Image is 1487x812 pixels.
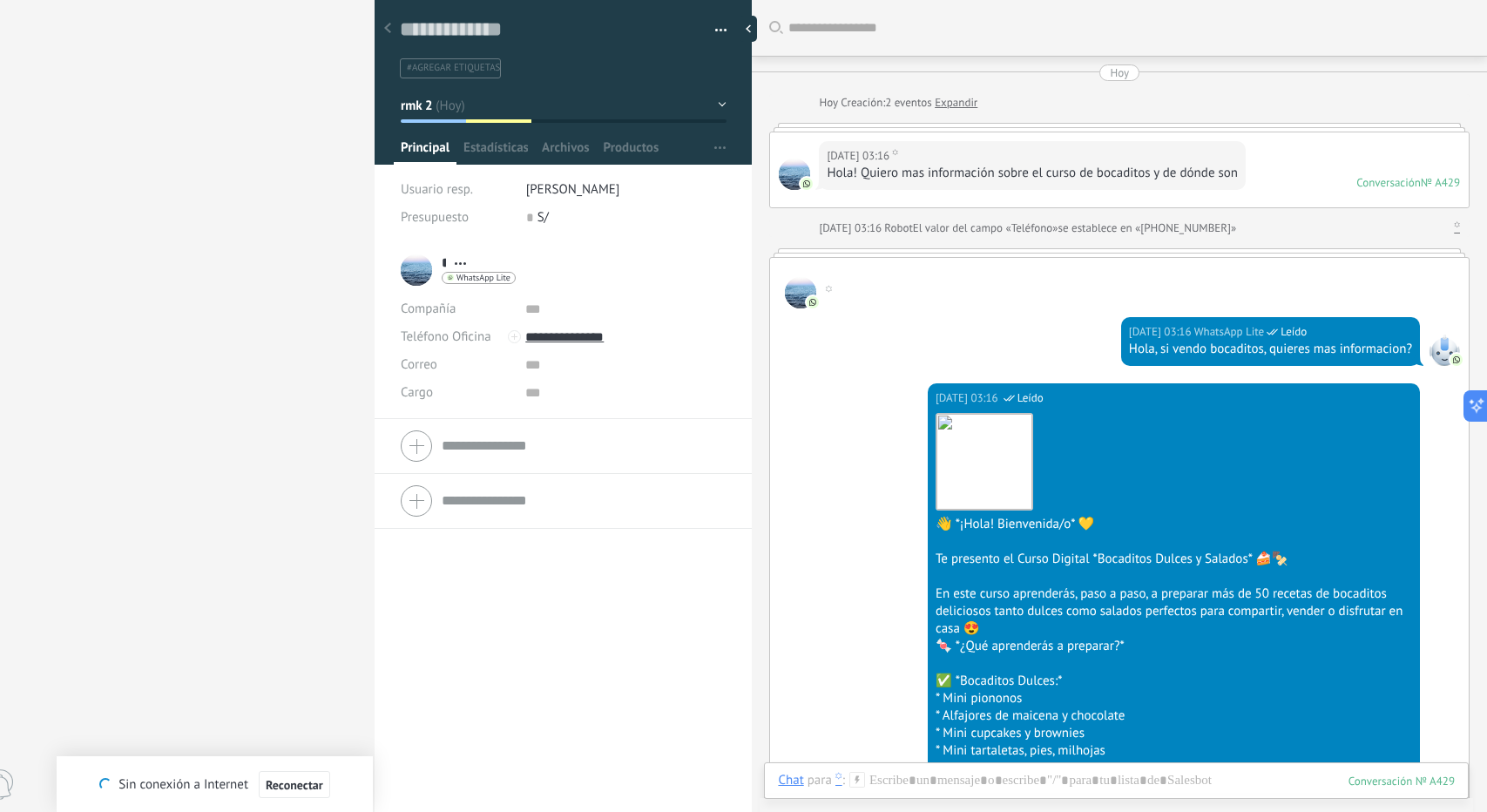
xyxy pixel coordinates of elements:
[936,690,1412,707] div: * Mini piononos
[401,351,437,379] button: Correo
[463,139,528,165] span: Estadísticas
[537,209,549,226] span: S/
[1281,323,1307,341] span: Leído
[401,295,512,323] div: Compañía
[892,147,898,165] span: ꙳
[401,328,491,345] span: Teléfono Oficina
[808,772,832,789] span: para
[936,389,1001,407] div: [DATE] 03:16
[807,296,819,308] img: com.amocrm.amocrmwa.svg
[935,94,977,112] a: Expandir
[401,323,491,351] button: Teléfono Oficina
[936,551,1412,568] div: Te presento el Curso Digital *Bocaditos Dulces y Salados* 🍰🍢
[1348,774,1455,788] div: 429
[936,742,1412,760] div: * Mini tartaletas, pies, milhojas
[1454,220,1460,237] a: ꙳
[936,414,1032,510] img: 08d53b1a-65af-49b8-92a4-087c70c26164
[456,274,510,282] span: WhatsApp Lite
[1129,341,1412,358] div: Hola, si vendo bocaditos, quieres mas informacion?
[401,379,512,407] div: Cargo
[936,673,1412,690] div: ✅ *Bocaditos Dulces:*
[936,707,1412,725] div: * Alfajores de maicena y chocolate
[526,181,620,198] span: [PERSON_NAME]
[936,638,1412,655] div: 🍬 *¿Qué aprenderás a preparar?*
[401,356,437,373] span: Correo
[401,181,473,198] span: Usuario resp.
[1058,220,1236,237] span: se establece en «[PHONE_NUMBER]»
[401,176,513,204] div: Usuario resp.
[266,779,323,791] span: Reconectar
[1450,354,1463,366] img: com.amocrm.amocrmwa.svg
[835,772,842,788] div: ꙳
[827,165,1238,182] div: Hola! Quiero mas información sobre el curso de bocaditos y de dónde son
[819,94,977,112] div: Creación:
[1194,323,1264,341] span: WhatsApp Lite
[842,772,845,789] span: :
[1110,64,1129,81] div: Hoy
[913,220,1058,237] span: El valor del campo «Teléfono»
[401,386,433,399] span: Cargo
[407,62,500,74] span: #agregar etiquetas
[1017,389,1044,407] span: Leído
[259,771,330,799] button: Reconectar
[401,209,469,226] span: Presupuesto
[401,139,449,165] span: Principal
[785,277,816,308] span: ꙳
[819,220,884,237] div: [DATE] 03:16
[1356,175,1421,190] div: Conversación
[1421,175,1460,190] div: № A429
[936,516,1412,533] div: 👋 *¡Hola! Bienvenida/o* 💛
[99,770,329,799] div: Sin conexión a Internet
[801,178,813,190] img: com.amocrm.amocrmwa.svg
[884,220,912,235] span: Robot
[740,16,757,42] div: Ocultar
[885,94,931,112] span: 2 eventos
[1429,335,1460,366] span: WhatsApp Lite
[825,285,832,301] span: ꙳
[779,159,810,190] span: ꙳
[936,725,1412,742] div: * Mini cupcakes y brownies
[1129,323,1194,341] div: [DATE] 03:16
[401,204,513,232] div: Presupuesto
[936,585,1412,638] div: En este curso aprenderás, paso a paso, a preparar más de 50 recetas de bocaditos deliciosos tanto...
[604,139,659,165] span: Productos
[542,139,589,165] span: Archivos
[827,147,892,165] div: [DATE] 03:16
[936,760,1412,777] div: * [PERSON_NAME], profiteroles, [PERSON_NAME] ¡y más!
[819,94,841,112] div: Hoy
